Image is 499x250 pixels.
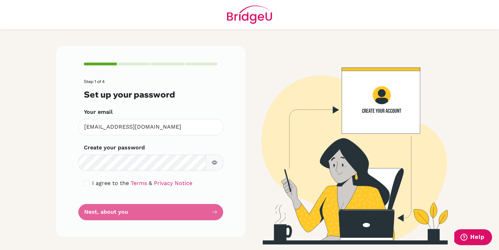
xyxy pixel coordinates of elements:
span: & [149,180,152,186]
h3: Set up your password [84,90,218,100]
iframe: Opens a widget where you can find more information [454,229,492,247]
span: Step 1 of 4 [84,79,105,84]
input: Insert your email* [78,119,223,135]
label: Create your password [84,143,145,152]
a: Terms [131,180,147,186]
label: Your email [84,108,113,116]
span: I agree to the [92,180,129,186]
a: Privacy Notice [154,180,192,186]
